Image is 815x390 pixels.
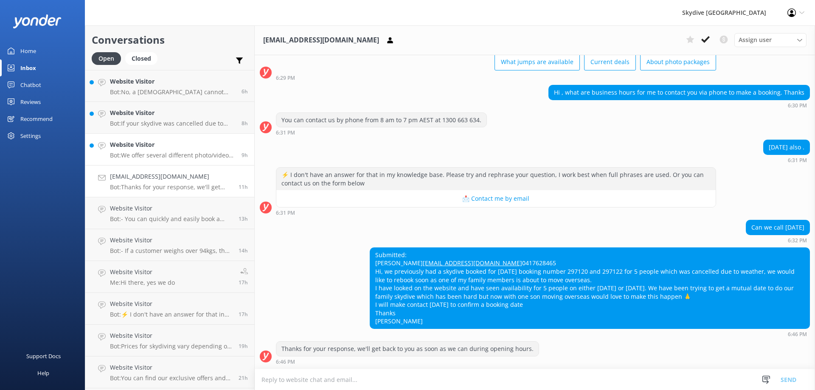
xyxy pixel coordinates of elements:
div: Inbox [20,59,36,76]
p: Bot: If your skydive was cancelled due to weather conditions and you are unable to re-book becaus... [110,120,235,127]
strong: 6:46 PM [276,359,295,365]
a: Website VisitorBot:If your skydive was cancelled due to weather conditions and you are unable to ... [85,102,254,134]
img: yonder-white-logo.png [13,14,62,28]
strong: 6:30 PM [788,103,807,108]
div: Home [20,42,36,59]
a: Website VisitorBot:- You can quickly and easily book a tandem skydive online and see live availab... [85,197,254,229]
span: Oct 11 2025 08:59am (UTC +10:00) Australia/Brisbane [239,374,248,382]
span: Oct 11 2025 06:46pm (UTC +10:00) Australia/Brisbane [239,183,248,191]
div: Assign User [734,33,807,47]
div: Oct 11 2025 06:46pm (UTC +10:00) Australia/Brisbane [370,331,810,337]
a: Website VisitorBot:- If a customer weighs over 94kgs, the Reservations team must be notified prio... [85,229,254,261]
div: Open [92,52,121,65]
h4: Website Visitor [110,363,232,372]
a: Website VisitorBot:Prices for skydiving vary depending on the location, altitude, season, fare ty... [85,325,254,356]
a: [EMAIL_ADDRESS][DOMAIN_NAME] [423,259,522,267]
span: Oct 11 2025 10:58am (UTC +10:00) Australia/Brisbane [239,342,248,350]
h4: Website Visitor [110,108,235,118]
div: Oct 11 2025 06:31pm (UTC +10:00) Australia/Brisbane [763,157,810,163]
div: Oct 11 2025 06:29pm (UTC +10:00) Australia/Brisbane [276,75,716,81]
div: Oct 11 2025 06:30pm (UTC +10:00) Australia/Brisbane [548,102,810,108]
span: Assign user [739,35,772,45]
h2: Conversations [92,32,248,48]
a: Website VisitorBot:We offer several different photo/video packages. The Dedicated/Ultimate packag... [85,134,254,166]
div: Closed [125,52,157,65]
div: Settings [20,127,41,144]
h3: [EMAIL_ADDRESS][DOMAIN_NAME] [263,35,379,46]
a: Website VisitorBot:⚡ I don't have an answer for that in my knowledge base. Please try and rephras... [85,293,254,325]
h4: Website Visitor [110,77,235,86]
strong: 6:29 PM [276,76,295,81]
a: Website VisitorBot:You can find our exclusive offers and current deals by visiting our specials p... [85,356,254,388]
div: Oct 11 2025 06:31pm (UTC +10:00) Australia/Brisbane [276,210,716,216]
span: Oct 11 2025 12:59pm (UTC +10:00) Australia/Brisbane [239,279,248,286]
div: ⚡ I don't have an answer for that in my knowledge base. Please try and rephrase your question, I ... [276,168,716,190]
div: Support Docs [26,348,61,365]
div: Thanks for your response, we'll get back to you as soon as we can during opening hours. [276,342,539,356]
strong: 6:31 PM [276,210,295,216]
div: Reviews [20,93,41,110]
h4: Website Visitor [110,299,232,309]
button: About photo packages [640,53,716,70]
span: Oct 11 2025 12:58pm (UTC +10:00) Australia/Brisbane [239,311,248,318]
span: Oct 11 2025 04:29pm (UTC +10:00) Australia/Brisbane [239,247,248,254]
a: Website VisitorMe:Hi there, yes we do17h [85,261,254,293]
p: Me: Hi there, yes we do [110,279,175,286]
div: Chatbot [20,76,41,93]
p: Bot: - You can quickly and easily book a tandem skydive online and see live availability by click... [110,215,232,223]
p: Bot: ⚡ I don't have an answer for that in my knowledge base. Please try and rephrase your questio... [110,311,232,318]
h4: [EMAIL_ADDRESS][DOMAIN_NAME] [110,172,232,181]
strong: 6:32 PM [788,238,807,243]
p: Bot: We offer several different photo/video packages. The Dedicated/Ultimate packages provide the... [110,152,235,159]
div: Oct 11 2025 06:31pm (UTC +10:00) Australia/Brisbane [276,129,487,135]
p: Bot: No, a [DEMOGRAPHIC_DATA] cannot skydive as the minimum age to participate is [DEMOGRAPHIC_DA... [110,88,235,96]
div: You can contact us by phone from 8 am to 7 pm AEST at 1300 663 634. [276,113,486,127]
div: Can we call [DATE] [746,220,809,235]
div: Help [37,365,49,382]
h4: Website Visitor [110,331,232,340]
div: Submitted: [PERSON_NAME] 0417628465 Hi, we previously had a skydive booked for [DATE] booking num... [370,248,809,328]
span: Oct 11 2025 08:57pm (UTC +10:00) Australia/Brisbane [242,152,248,159]
a: Open [92,53,125,63]
span: Oct 11 2025 09:46pm (UTC +10:00) Australia/Brisbane [242,120,248,127]
span: Oct 11 2025 11:49pm (UTC +10:00) Australia/Brisbane [242,88,248,95]
a: Closed [125,53,162,63]
button: Current deals [584,53,636,70]
p: Bot: You can find our exclusive offers and current deals by visiting our specials page at [URL][D... [110,374,232,382]
button: What jumps are available [495,53,580,70]
strong: 6:31 PM [788,158,807,163]
h4: Website Visitor [110,267,175,277]
a: [EMAIL_ADDRESS][DOMAIN_NAME]Bot:Thanks for your response, we'll get back to you as soon as we can... [85,166,254,197]
strong: 6:46 PM [788,332,807,337]
h4: Website Visitor [110,140,235,149]
p: Bot: Thanks for your response, we'll get back to you as soon as we can during opening hours. [110,183,232,191]
strong: 6:31 PM [276,130,295,135]
a: Website VisitorBot:No, a [DEMOGRAPHIC_DATA] cannot skydive as the minimum age to participate is [... [85,70,254,102]
div: [DATE] also . [764,140,809,154]
h4: Website Visitor [110,204,232,213]
div: Recommend [20,110,53,127]
p: Bot: - If a customer weighs over 94kgs, the Reservations team must be notified prior to the jump ... [110,247,232,255]
button: 📩 Contact me by email [276,190,716,207]
p: Bot: Prices for skydiving vary depending on the location, altitude, season, fare type, and any ad... [110,342,232,350]
h4: Website Visitor [110,236,232,245]
div: Hi , what are business hours for me to contact you via phone to make a booking. Thanks [549,85,809,100]
div: Oct 11 2025 06:32pm (UTC +10:00) Australia/Brisbane [746,237,810,243]
div: Oct 11 2025 06:46pm (UTC +10:00) Australia/Brisbane [276,359,539,365]
span: Oct 11 2025 04:58pm (UTC +10:00) Australia/Brisbane [239,215,248,222]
